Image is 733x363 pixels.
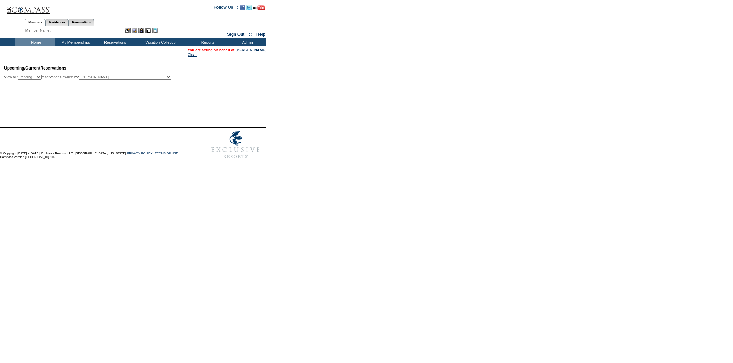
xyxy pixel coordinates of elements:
[249,32,252,37] span: ::
[4,75,175,80] div: View all: reservations owned by:
[55,38,95,46] td: My Memberships
[132,28,137,33] img: View
[205,128,266,162] img: Exclusive Resorts
[240,7,245,11] a: Become our fan on Facebook
[253,5,265,10] img: Subscribe to our YouTube Channel
[25,19,46,26] a: Members
[155,152,178,155] a: TERMS OF USE
[253,7,265,11] a: Subscribe to our YouTube Channel
[246,5,252,10] img: Follow us on Twitter
[187,38,227,46] td: Reports
[227,32,244,37] a: Sign Out
[227,38,266,46] td: Admin
[25,28,52,33] div: Member Name:
[68,19,94,26] a: Reservations
[188,48,266,52] span: You are acting on behalf of:
[4,66,40,71] span: Upcoming/Current
[95,38,134,46] td: Reservations
[240,5,245,10] img: Become our fan on Facebook
[138,28,144,33] img: Impersonate
[45,19,68,26] a: Residences
[188,53,197,57] a: Clear
[145,28,151,33] img: Reservations
[15,38,55,46] td: Home
[256,32,265,37] a: Help
[246,7,252,11] a: Follow us on Twitter
[236,48,266,52] a: [PERSON_NAME]
[214,4,238,12] td: Follow Us ::
[134,38,187,46] td: Vacation Collection
[127,152,152,155] a: PRIVACY POLICY
[152,28,158,33] img: b_calculator.gif
[4,66,66,71] span: Reservations
[125,28,131,33] img: b_edit.gif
